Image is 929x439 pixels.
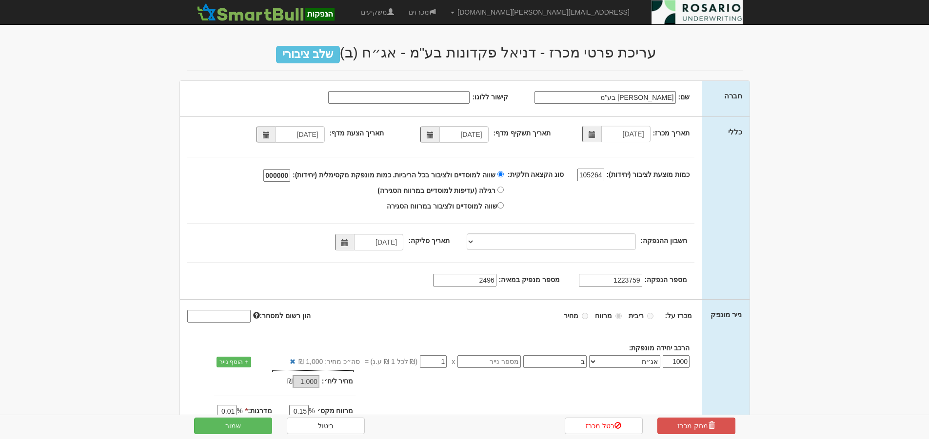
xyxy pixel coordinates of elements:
span: x [452,357,455,366]
label: כמות מונפקת מקסימלית (יחידות): [293,170,391,180]
div: ₪ [246,376,322,388]
span: שלב ציבורי [276,46,340,63]
strong: מחיר [564,312,578,320]
label: מחיר ליח׳: [322,376,354,386]
input: מחיר * [420,355,447,368]
label: מרווח מקס׳ [317,406,354,416]
strong: ריבית [629,312,644,320]
label: מספר מנפיק במאיה: [499,275,560,285]
a: בטל מכרז [565,418,643,434]
input: שווה למוסדיים ולציבור בכל הריביות. כמות מונפקת מקסימלית (יחידות): [497,171,504,177]
strong: מכרז על: [665,312,692,320]
label: כללי [728,127,742,137]
strong: הרכב יחידה מונפקת: [629,344,690,352]
label: תאריך תשקיף מדף: [494,128,551,138]
input: מספר נייר [457,355,521,368]
span: סה״כ מחיר: 1,000 ₪ [298,357,360,366]
label: מדרגות: [245,406,272,416]
label: תאריך מכרז: [653,128,690,138]
input: מחיר [582,313,588,319]
label: נייר מונפק [711,309,742,320]
label: כמות מוצעת לציבור (יחידות): [607,170,690,179]
span: % [309,406,315,416]
input: כמות [663,355,690,368]
input: שווה למוסדיים ולציבור בכל הריביות. כמות מונפקת מקסימלית (יחידות): [263,169,290,182]
label: שם: [678,92,690,102]
span: רגילה (עדיפות למוסדיים במרווח הסגירה) [377,187,495,194]
span: שווה למוסדיים ולציבור במרווח הסגירה [387,202,497,210]
input: שווה למוסדיים ולציבור במרווח הסגירה [497,202,504,209]
input: מרווח [615,313,622,319]
label: תאריך סליקה: [408,236,450,246]
label: סוג הקצאה חלקית: [508,170,564,179]
span: % [237,406,242,416]
label: חברה [724,91,742,101]
span: (₪ לכל 1 ₪ ע.נ) [369,357,417,366]
button: שמור [194,418,272,434]
label: הון רשום למסחר: [253,311,311,321]
a: + הוסף נייר [217,357,251,367]
h2: עריכת פרטי מכרז - דניאל פקדונות בע"מ - אג״ח (ב) [187,44,743,60]
input: שם הסדרה [523,355,587,368]
a: מחק מכרז [657,418,735,434]
label: תאריך הצעת מדף: [330,128,384,138]
span: = [365,357,369,366]
input: ריבית [647,313,653,319]
input: רגילה (עדיפות למוסדיים במרווח הסגירה) [497,187,504,193]
img: SmartBull Logo [194,2,337,22]
span: שווה למוסדיים ולציבור בכל הריביות. [393,171,495,179]
label: קישור ללוגו: [472,92,508,102]
strong: מרווח [595,312,612,320]
label: חשבון ההנפקה: [641,236,688,246]
a: ביטול [287,418,365,434]
label: מספר הנפקה: [645,275,688,285]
